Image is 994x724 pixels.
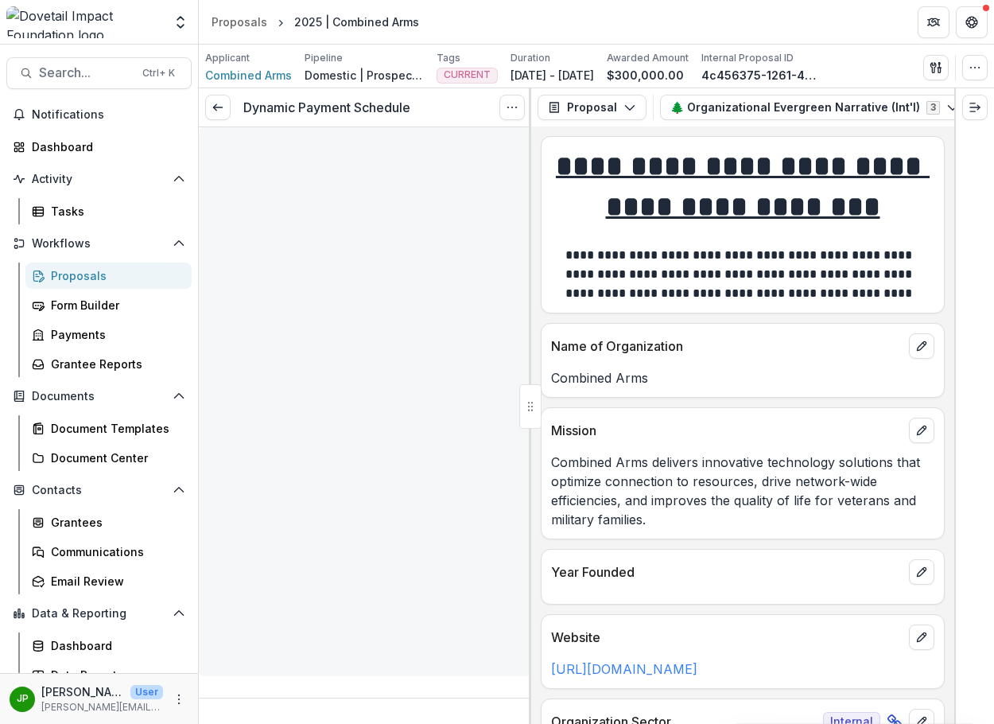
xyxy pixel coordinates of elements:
button: Notifications [6,102,192,127]
div: Data Report [51,667,179,683]
p: Website [551,628,903,647]
a: Dashboard [25,633,192,659]
p: Duration [511,51,550,65]
span: Contacts [32,484,166,497]
button: Open Data & Reporting [6,601,192,626]
div: Document Templates [51,420,179,437]
div: Communications [51,543,179,560]
div: Dashboard [51,637,179,654]
button: Open Workflows [6,231,192,256]
p: 4c456375-1261-4d85-abd4-f425e1c436af [701,67,821,84]
div: Jason Pittman [17,694,29,704]
a: [URL][DOMAIN_NAME] [551,661,697,677]
p: Mission [551,421,903,440]
a: Proposals [25,263,192,289]
div: Email Review [51,573,179,590]
div: Payments [51,326,179,343]
span: Workflows [32,237,166,251]
div: Form Builder [51,297,179,313]
p: Awarded Amount [607,51,689,65]
p: Combined Arms [551,368,934,387]
p: Tags [437,51,460,65]
a: Document Center [25,445,192,471]
button: Expand right [962,95,988,120]
button: Search... [6,57,192,89]
button: Proposal [538,95,646,120]
button: Open Activity [6,166,192,192]
button: edit [909,333,934,359]
button: Open entity switcher [169,6,192,38]
span: CURRENT [444,69,491,80]
a: Email Review [25,568,192,594]
button: Open Contacts [6,477,192,503]
button: edit [909,625,934,650]
p: Year Founded [551,562,903,582]
a: Payments [25,321,192,348]
img: Dovetail Impact Foundation logo [6,6,163,38]
a: Data Report [25,662,192,688]
a: Grantees [25,509,192,535]
span: Notifications [32,108,185,122]
p: Domestic | Prospects Pipeline [305,67,424,84]
a: Tasks [25,198,192,224]
a: Grantee Reports [25,351,192,377]
p: Combined Arms delivers innovative technology solutions that optimize connection to resources, dri... [551,453,934,529]
p: Pipeline [305,51,343,65]
button: 🌲 Organizational Evergreen Narrative (Int'l)3 [660,95,969,120]
p: User [130,685,163,699]
p: [DATE] - [DATE] [511,67,594,84]
div: Document Center [51,450,179,466]
div: Grantees [51,514,179,531]
p: [PERSON_NAME][EMAIL_ADDRESS][DOMAIN_NAME] [41,700,163,714]
div: Proposals [51,267,179,284]
button: Options [499,95,525,120]
div: Dashboard [32,138,179,155]
span: Activity [32,173,166,186]
button: edit [909,559,934,585]
span: Data & Reporting [32,607,166,621]
div: Ctrl + K [139,64,178,82]
div: Grantee Reports [51,356,179,372]
div: Tasks [51,203,179,220]
a: Communications [25,539,192,565]
button: More [169,690,188,709]
nav: breadcrumb [205,10,425,33]
a: Document Templates [25,415,192,442]
span: Search... [39,65,133,80]
button: Partners [918,6,949,38]
button: Open Documents [6,383,192,409]
a: Proposals [205,10,274,33]
a: Dashboard [6,134,192,160]
a: Combined Arms [205,67,292,84]
p: Internal Proposal ID [701,51,794,65]
p: Name of Organization [551,337,903,356]
p: $300,000.00 [607,67,684,84]
h3: Dynamic Payment Schedule [243,100,410,115]
a: Form Builder [25,292,192,318]
div: 2025 | Combined Arms [294,14,419,30]
p: [PERSON_NAME] [41,683,124,700]
span: Documents [32,390,166,403]
p: Applicant [205,51,250,65]
div: Proposals [212,14,267,30]
button: edit [909,418,934,443]
button: Get Help [956,6,988,38]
